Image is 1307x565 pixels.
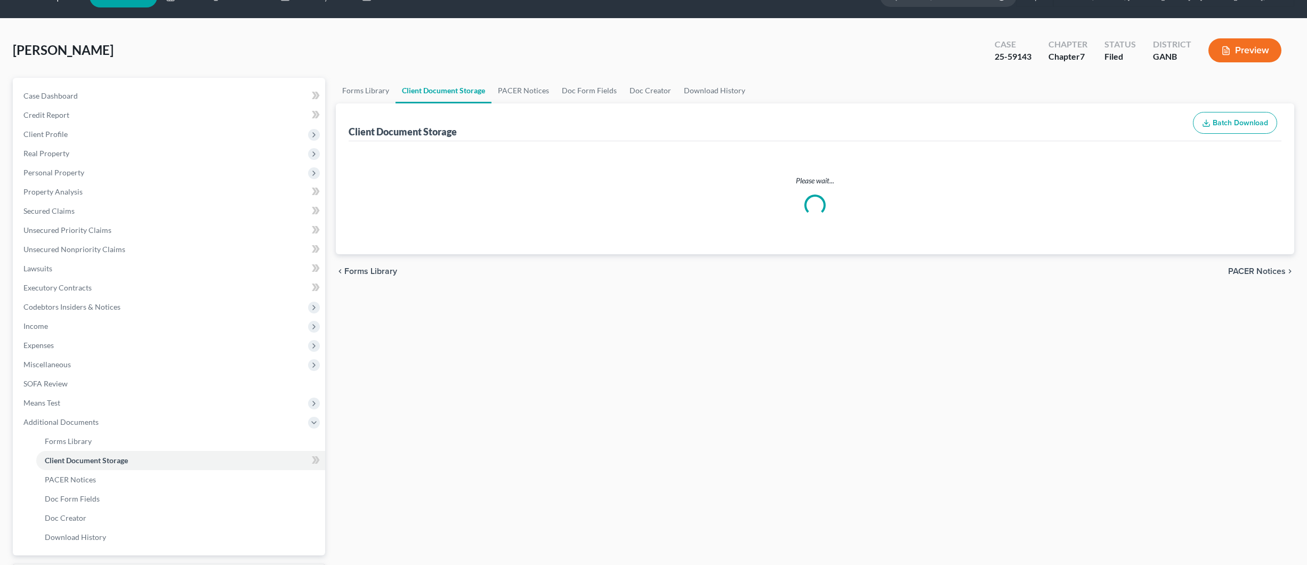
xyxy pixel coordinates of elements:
[23,187,83,196] span: Property Analysis
[555,78,623,103] a: Doc Form Fields
[23,417,99,426] span: Additional Documents
[45,532,106,542] span: Download History
[15,182,325,201] a: Property Analysis
[23,130,68,139] span: Client Profile
[23,398,60,407] span: Means Test
[23,149,69,158] span: Real Property
[45,494,100,503] span: Doc Form Fields
[15,221,325,240] a: Unsecured Priority Claims
[995,51,1031,63] div: 25-59143
[336,78,396,103] a: Forms Library
[45,437,92,446] span: Forms Library
[1080,51,1085,61] span: 7
[1104,38,1136,51] div: Status
[1286,267,1294,276] i: chevron_right
[1228,267,1286,276] span: PACER Notices
[23,168,84,177] span: Personal Property
[36,432,325,451] a: Forms Library
[36,489,325,509] a: Doc Form Fields
[1048,38,1087,51] div: Chapter
[36,528,325,547] a: Download History
[15,240,325,259] a: Unsecured Nonpriority Claims
[23,110,69,119] span: Credit Report
[351,175,1279,186] p: Please wait...
[15,86,325,106] a: Case Dashboard
[45,456,128,465] span: Client Document Storage
[15,201,325,221] a: Secured Claims
[623,78,677,103] a: Doc Creator
[15,374,325,393] a: SOFA Review
[1193,112,1277,134] button: Batch Download
[23,225,111,235] span: Unsecured Priority Claims
[23,264,52,273] span: Lawsuits
[15,259,325,278] a: Lawsuits
[677,78,752,103] a: Download History
[344,267,397,276] span: Forms Library
[1153,51,1191,63] div: GANB
[349,125,457,138] div: Client Document Storage
[995,38,1031,51] div: Case
[23,341,54,350] span: Expenses
[23,245,125,254] span: Unsecured Nonpriority Claims
[1213,118,1268,127] span: Batch Download
[13,42,114,58] span: [PERSON_NAME]
[336,267,344,276] i: chevron_left
[36,451,325,470] a: Client Document Storage
[396,78,491,103] a: Client Document Storage
[1153,38,1191,51] div: District
[45,475,96,484] span: PACER Notices
[23,302,120,311] span: Codebtors Insiders & Notices
[1104,51,1136,63] div: Filed
[1208,38,1281,62] button: Preview
[23,360,71,369] span: Miscellaneous
[15,278,325,297] a: Executory Contracts
[23,91,78,100] span: Case Dashboard
[1048,51,1087,63] div: Chapter
[491,78,555,103] a: PACER Notices
[36,470,325,489] a: PACER Notices
[45,513,86,522] span: Doc Creator
[15,106,325,125] a: Credit Report
[336,267,397,276] button: chevron_left Forms Library
[1228,267,1294,276] button: PACER Notices chevron_right
[36,509,325,528] a: Doc Creator
[23,379,68,388] span: SOFA Review
[23,206,75,215] span: Secured Claims
[23,321,48,330] span: Income
[23,283,92,292] span: Executory Contracts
